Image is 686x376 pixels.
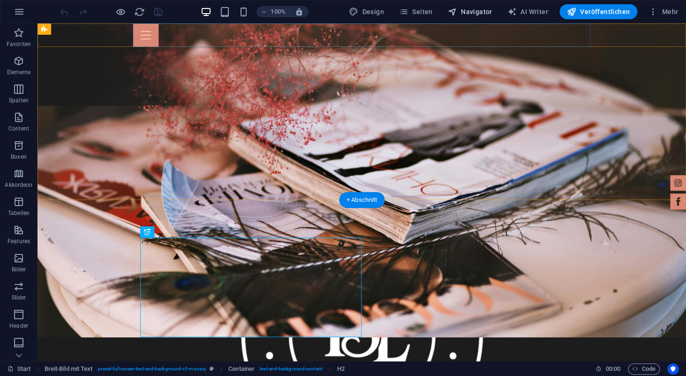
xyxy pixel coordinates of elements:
[399,7,433,16] span: Seiten
[12,294,26,301] p: Slider
[345,4,388,19] div: Design (Strg+Alt+Y)
[45,363,345,375] nav: breadcrumb
[559,4,637,19] button: Veröffentlichen
[8,209,30,217] p: Tabellen
[648,7,678,16] span: Mehr
[339,192,385,208] div: + Abschnitt
[5,181,32,189] p: Akkordeon
[345,4,388,19] button: Design
[667,363,678,375] button: Usercentrics
[632,363,656,375] span: Code
[8,238,30,245] p: Features
[7,40,31,48] p: Favoriten
[645,4,682,19] button: Mehr
[8,363,31,375] a: Klick, um Auswahl aufzuheben. Doppelklick öffnet Seitenverwaltung
[256,6,290,17] button: 100%
[628,363,660,375] button: Code
[7,69,31,76] p: Elemente
[444,4,496,19] button: Navigator
[448,7,492,16] span: Navigator
[612,365,613,372] span: :
[12,266,26,273] p: Bilder
[96,363,205,375] span: . preset-fullscreen-text-and-background-v3-mousiq
[507,7,548,16] span: AI Writer
[11,153,27,161] p: Boxen
[271,6,286,17] h6: 100%
[295,8,303,16] i: Bei Größenänderung Zoomstufe automatisch an das gewählte Gerät anpassen.
[134,7,145,17] i: Seite neu laden
[504,4,552,19] button: AI Writer
[337,363,345,375] span: Klick zum Auswählen. Doppelklick zum Bearbeiten
[395,4,437,19] button: Seiten
[115,6,126,17] button: Klicke hier, um den Vorschau-Modus zu verlassen
[596,363,620,375] h6: Session-Zeit
[258,363,323,375] span: . text-and-background-content
[9,97,29,104] p: Spalten
[9,322,28,330] p: Header
[349,7,384,16] span: Design
[134,6,145,17] button: reload
[210,366,214,371] i: Dieses Element ist ein anpassbares Preset
[228,363,255,375] span: Klick zum Auswählen. Doppelklick zum Bearbeiten
[8,125,29,132] p: Content
[605,363,620,375] span: 00 00
[567,7,630,16] span: Veröffentlichen
[45,363,93,375] span: Klick zum Auswählen. Doppelklick zum Bearbeiten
